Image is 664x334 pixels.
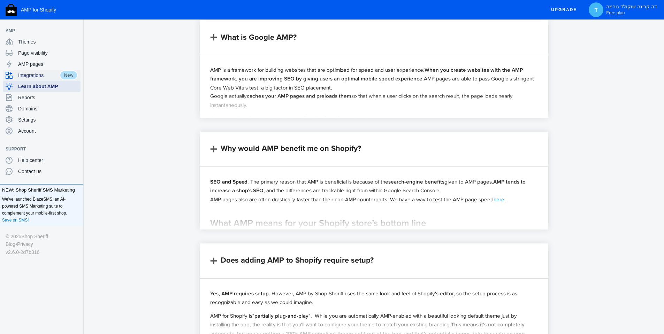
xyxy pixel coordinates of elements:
[388,178,444,186] strong: search-engine benefits
[221,31,297,43] span: What is Google AMP?
[629,299,656,326] iframe: Drift Widget Chat Controller
[3,103,81,114] a: Domains
[3,47,81,59] a: Page visibility
[21,7,56,13] span: AMP for Shopify
[3,166,81,177] a: Contact us
[17,240,33,248] a: Privacy
[545,3,582,16] button: Upgrade
[3,92,81,103] a: Reports
[551,3,577,16] span: Upgrade
[71,148,82,150] button: Add a sales channel
[210,178,526,194] strong: AMP tends to increase a shop's SEO
[208,32,219,42] mat-icon: add
[18,127,78,134] span: Account
[18,61,78,68] span: AMP pages
[6,233,78,240] div: © 2025
[71,29,82,32] button: Add a sales channel
[606,4,657,16] p: דה קרינה שוקולד גורמה
[210,289,538,306] p: . However, AMP by Shop Sheriff uses the same look and feel of Shopify's editor, so the setup proc...
[6,248,78,256] div: v2.6.0-2d7b316
[21,233,48,240] a: Shop Sheriff
[6,146,71,153] span: Support
[6,4,17,16] img: Shop Sheriff Logo
[18,94,78,101] span: Reports
[6,240,15,248] a: Blog
[3,125,81,137] a: Account
[221,254,374,266] div: Does adding AMP to Shopify require setup?
[3,114,81,125] a: Settings
[221,142,361,154] div: Why would AMP benefit me on Shopify?
[18,72,60,79] span: Integrations
[210,289,269,297] strong: Yes, AMP requires setup
[210,92,538,109] p: Google actually so that when a user clicks on the search result, the page loads nearly instantane...
[3,36,81,47] a: Themes
[208,256,219,266] mat-icon: add
[60,70,78,80] span: New
[18,105,78,112] span: Domains
[6,27,71,34] span: AMP
[606,10,625,16] span: Free plan
[210,66,523,83] strong: When you create websites with the AMP framework, you are improving SEO by giving users an optimal...
[6,240,78,248] div: •
[18,49,78,56] span: Page visibility
[208,144,219,154] mat-icon: add
[18,157,78,164] span: Help center
[18,116,78,123] span: Settings
[3,70,81,81] a: IntegrationsNew
[593,6,600,13] span: ד
[210,178,247,186] b: SEO and Speed
[252,312,311,320] strong: "partially plug-and-play"
[247,92,351,100] strong: caches your AMP pages and preloads them
[3,81,81,92] a: Learn about AMP
[2,217,29,224] a: Save on SMS!
[3,59,81,70] a: AMP pages
[210,195,538,203] p: AMP pages also are often drastically faster than their non-AMP counterparts. We have a way to tes...
[18,83,78,90] span: Learn about AMP
[494,195,504,203] a: here
[18,168,78,175] span: Contact us
[18,38,78,45] span: Themes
